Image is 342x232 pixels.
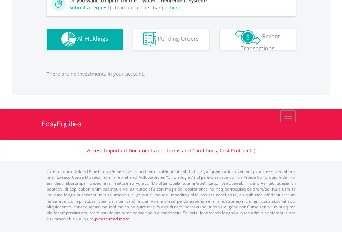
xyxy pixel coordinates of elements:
p: There are no investments in your account. [47,71,296,77]
div: | Read about the changes [52,4,290,11]
button: Recent Transactions [220,29,296,50]
a: Submit a request [69,4,109,11]
button: Pending Orders [133,29,209,50]
span: All Holdings [77,35,108,43]
a: EasyEquities [41,109,301,140]
a: Access Important Documents (i.e. Terms and Conditions, Cost Profile etc) [87,147,255,154]
a: here [170,4,181,11]
span: Pending Orders [158,35,199,43]
img: transactions-zar-wht.png [235,29,261,45]
a: please read more: [95,216,130,222]
img: holdings-wht.png [61,32,76,47]
span: Recent Transactions [241,33,280,52]
img: pending_instructions-wht.png [143,32,156,47]
button: All Holdings [47,29,123,50]
p: Lorem Ipsum Dolors (Ame) Con a/e SeddOeiusmod tem InciDiduntut Lab Etd mag aliquaen admin veniamq... [47,168,296,222]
